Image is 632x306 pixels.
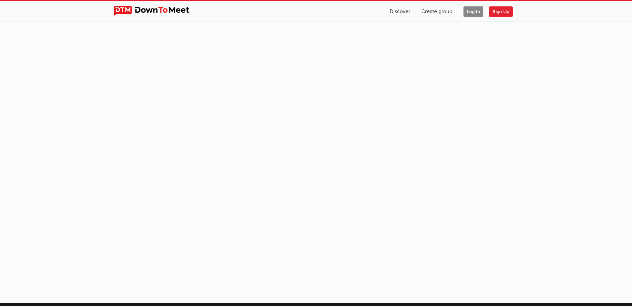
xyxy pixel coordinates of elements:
a: Log In [458,1,489,21]
a: Create group [416,1,458,21]
span: Sign Up [489,6,513,17]
a: Sign Up [489,1,518,21]
a: Discover [384,1,416,21]
img: DownToMeet [114,6,200,16]
span: Log In [463,6,483,17]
